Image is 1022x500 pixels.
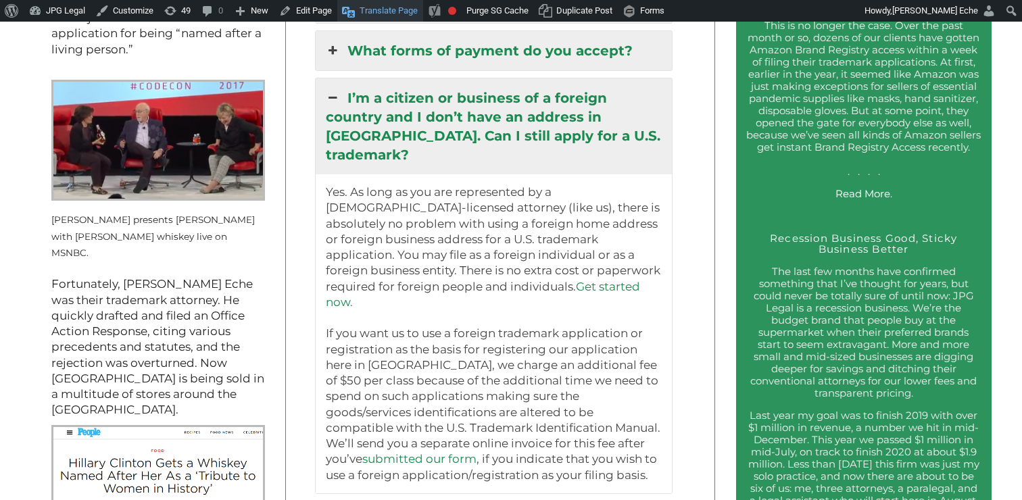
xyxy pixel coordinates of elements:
div: Focus keyphrase not set [448,7,456,15]
span: [PERSON_NAME] Eche [892,5,978,16]
p: Yes. As long as you are represented by a [DEMOGRAPHIC_DATA]-licensed attorney (like us), there is... [326,184,662,483]
small: [PERSON_NAME] presents [PERSON_NAME] with [PERSON_NAME] whiskey live on MSNBC. [51,214,255,258]
a: Recession Business Good, Sticky Business Better [770,232,958,256]
a: submitted our form [362,452,477,466]
p: This is no longer the case. Over the past month or so, dozens of our clients have gotten Amazon B... [746,20,981,178]
a: What forms of payment do you accept? [316,31,672,70]
div: I’m a citizen or business of a foreign country and I don’t have an address in [GEOGRAPHIC_DATA]. ... [316,174,672,493]
p: Fortunately, [PERSON_NAME] Eche was their trademark attorney. He quickly drafted and filed an Off... [51,276,266,418]
a: Get started now. [326,280,640,309]
p: The last few months have confirmed something that I’ve thought for years, but could never be tota... [746,266,981,399]
img: Kara Swisher presents Hillary Clinton with Rodham Rye live on MSNBC. [51,80,266,201]
a: I’m a citizen or business of a foreign country and I don’t have an address in [GEOGRAPHIC_DATA]. ... [316,78,672,174]
a: Read More. [835,187,892,200]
